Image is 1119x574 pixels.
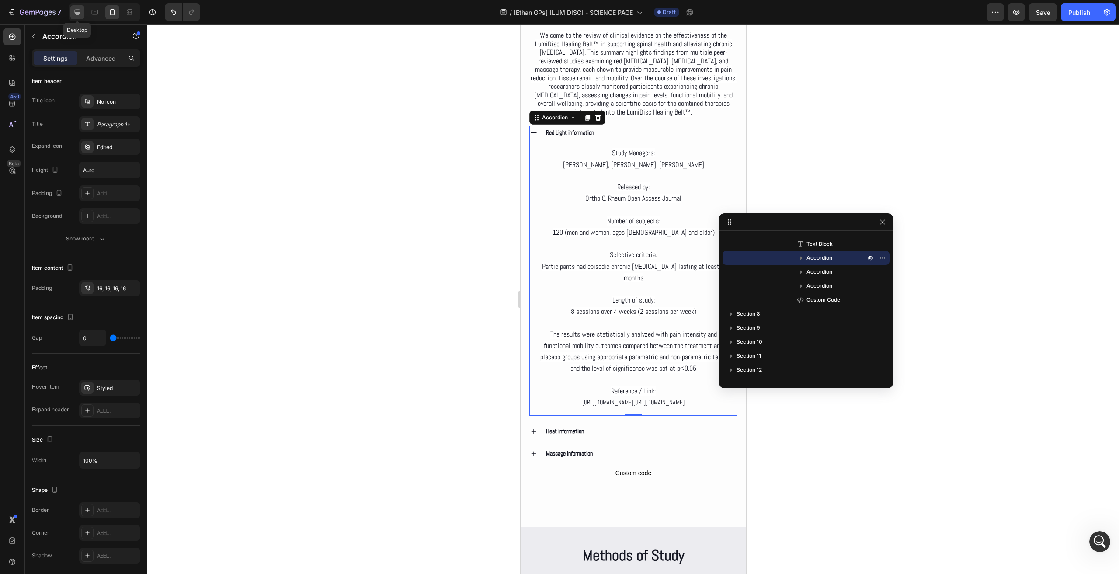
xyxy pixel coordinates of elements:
div: Width [32,456,46,464]
p: Accordion [42,31,117,42]
button: Publish [1061,3,1098,21]
span: Accordion [806,254,832,262]
span: Section 10 [737,337,762,346]
div: Add... [97,212,138,220]
button: Show more [32,231,140,247]
input: Auto [80,162,140,178]
button: 7 [3,3,65,21]
div: Padding [32,284,52,292]
span: Save [1036,9,1050,16]
button: Save [1029,3,1057,21]
div: Styled [97,384,138,392]
div: Show more [66,234,107,243]
div: 450 [8,93,21,100]
div: Edited [97,143,138,151]
iframe: To enrich screen reader interactions, please activate Accessibility in Grammarly extension settings [521,24,746,574]
div: Add... [97,407,138,415]
span: Section 11 [737,351,761,360]
span: / [510,8,512,17]
div: Corner [32,529,49,537]
div: Expand icon [32,142,62,150]
div: Title icon [32,97,55,104]
div: Gap [32,334,42,342]
div: No icon [97,98,138,106]
div: Effect [32,364,47,372]
span: Text Block [806,240,833,248]
span: Section 8 [737,310,760,318]
span: Draft [663,8,676,16]
span: Accordion [806,268,832,276]
div: Hover item [32,383,59,391]
div: Item content [32,262,75,274]
p: Settings [43,54,68,63]
div: Size [32,434,55,446]
div: Border [32,506,49,514]
div: Height [32,164,60,176]
div: Title [32,120,43,128]
p: 7 [57,7,61,17]
div: Undo/Redo [165,3,200,21]
div: Publish [1068,8,1090,17]
div: Background [32,212,62,220]
span: Section 12 [737,365,762,374]
div: Paragraph 1* [97,121,138,129]
div: 16, 16, 16, 16 [97,285,138,292]
div: Beta [7,160,21,167]
iframe: Intercom live chat [1089,531,1110,552]
span: Custom Code [806,296,840,304]
p: Advanced [86,54,116,63]
div: Add... [97,529,138,537]
div: Shape [32,484,60,496]
input: Auto [80,330,106,346]
span: Section 9 [737,324,760,332]
div: Expand header [32,406,69,414]
div: Add... [97,507,138,515]
div: Padding [32,188,64,199]
input: Auto [80,452,140,468]
div: Item header [32,77,62,85]
div: Shadow [32,552,52,560]
span: Accordion [806,282,832,290]
div: Add... [97,190,138,198]
span: [Ethan GPs] [LUMIDISC] - SCIENCE PAGE [514,8,633,17]
div: Item spacing [32,312,76,324]
div: Add... [97,552,138,560]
